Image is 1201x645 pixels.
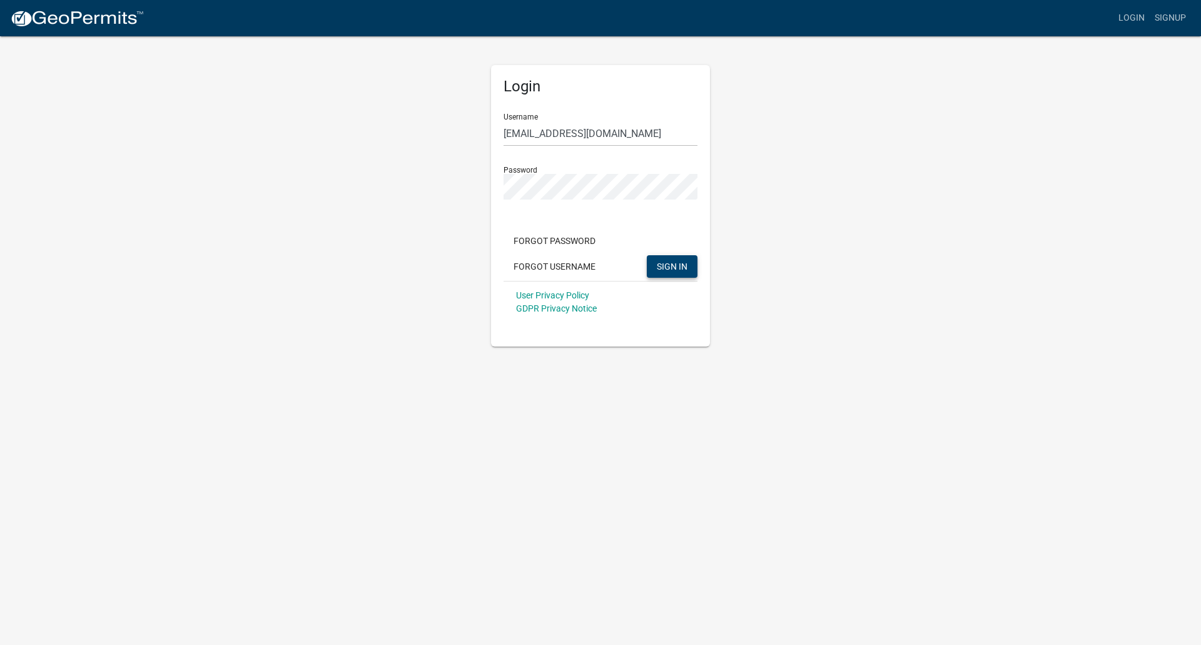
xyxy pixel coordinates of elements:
button: SIGN IN [647,255,697,278]
a: Login [1113,6,1150,30]
button: Forgot Username [504,255,606,278]
a: Signup [1150,6,1191,30]
a: GDPR Privacy Notice [516,303,597,313]
h5: Login [504,78,697,96]
span: SIGN IN [657,261,687,271]
button: Forgot Password [504,230,606,252]
a: User Privacy Policy [516,290,589,300]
